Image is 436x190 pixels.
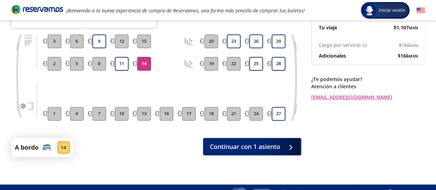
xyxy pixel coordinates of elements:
[58,141,70,153] div: 14
[396,150,429,183] iframe: Messagebird Livechat Widget
[115,57,129,71] button: 11
[137,34,151,48] button: 15
[249,57,263,71] button: 25
[319,24,337,31] p: Tu viaje
[115,107,129,121] button: 10
[204,57,218,71] button: 19
[319,52,346,59] p: Adicionales
[249,34,263,48] button: 26
[227,34,241,48] button: 23
[311,83,425,90] p: Atención a clientes
[394,24,418,31] span: $ 1,107
[92,107,106,121] button: 7
[399,41,418,49] span: $ 166
[272,57,285,71] button: 28
[11,4,63,17] a: Brand Logo
[15,143,39,152] p: A bordo
[416,6,425,15] button: English
[160,107,173,121] button: 16
[311,76,425,83] p: ¿Te podemos ayudar?
[92,34,106,48] button: 9
[70,107,84,121] button: 4
[115,34,129,48] button: 12
[48,107,61,121] button: 1
[398,52,418,59] span: $ 166
[204,107,218,121] button: 18
[70,57,84,71] button: 5
[311,93,425,101] a: [EMAIL_ADDRESS][DOMAIN_NAME]
[227,107,241,121] button: 21
[319,41,361,49] p: Cargo por servicio
[182,107,196,121] button: 17
[410,43,418,48] small: MXN
[409,25,418,30] small: MXN
[204,34,218,48] button: 20
[66,7,305,14] em: ¡Bienvenido a la nueva experiencia de compra de Reservamos, una forma más sencilla de comprar tus...
[210,142,280,151] span: Continuar con 1 asiento
[376,7,408,14] span: Iniciar sesión
[227,57,241,71] button: 22
[249,107,263,121] button: 24
[137,107,151,121] button: 13
[203,138,301,155] button: Continuar con 1 asiento
[70,34,84,48] button: 6
[409,53,418,59] small: MXN
[11,4,63,14] i: Brand Logo
[48,57,61,71] button: 2
[272,34,285,48] button: 29
[272,107,285,121] button: 27
[92,57,106,71] button: 8
[137,57,151,71] button: 14
[48,34,61,48] button: 3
